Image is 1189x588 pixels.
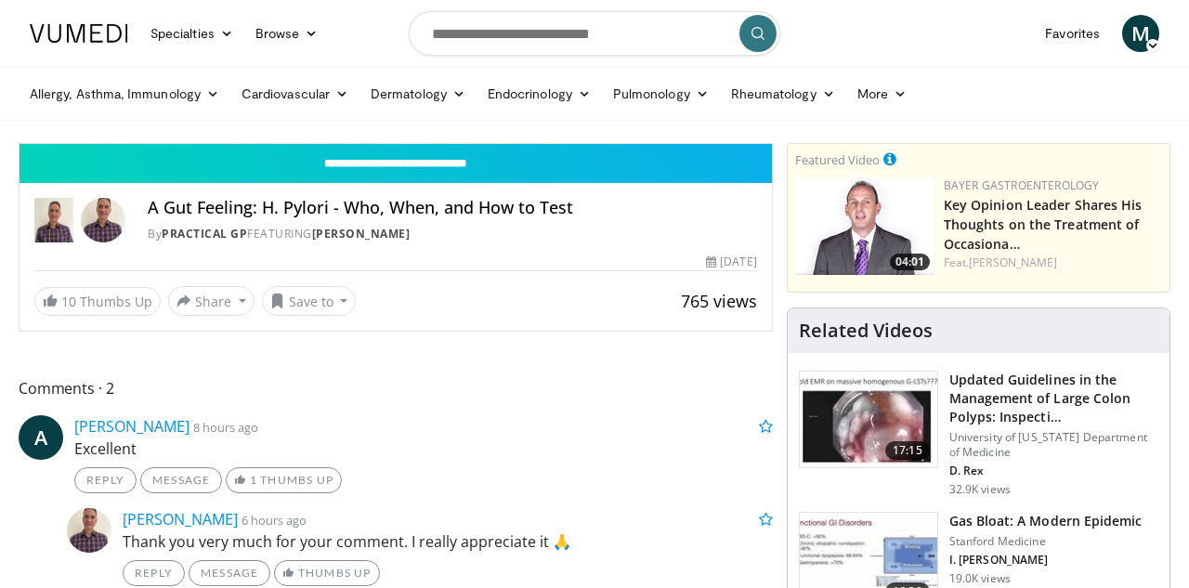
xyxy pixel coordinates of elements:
[81,198,125,242] img: Avatar
[189,560,270,586] a: Message
[944,255,1162,271] div: Feat.
[409,11,780,56] input: Search topics, interventions
[681,290,757,312] span: 765 views
[74,438,773,460] p: Excellent
[1034,15,1111,52] a: Favorites
[226,467,342,493] a: 1 Thumbs Up
[140,467,222,493] a: Message
[250,473,257,487] span: 1
[148,226,756,242] div: By FEATURING
[30,24,128,43] img: VuMedi Logo
[19,376,773,400] span: Comments 2
[799,320,933,342] h4: Related Videos
[162,226,247,242] a: Practical GP
[312,226,411,242] a: [PERSON_NAME]
[795,177,934,275] a: 04:01
[242,512,307,529] small: 6 hours ago
[949,482,1011,497] p: 32.9K views
[795,177,934,275] img: 9828b8df-38ad-4333-b93d-bb657251ca89.png.150x105_q85_crop-smart_upscale.png
[949,553,1143,568] p: I. [PERSON_NAME]
[74,467,137,493] a: Reply
[123,560,185,586] a: Reply
[359,75,477,112] a: Dermatology
[949,371,1158,426] h3: Updated Guidelines in the Management of Large Colon Polyps: Inspecti…
[720,75,846,112] a: Rheumatology
[949,534,1143,549] p: Stanford Medicine
[148,198,756,218] h4: A Gut Feeling: H. Pylori - Who, When, and How to Test
[262,286,357,316] button: Save to
[890,254,930,270] span: 04:01
[885,441,930,460] span: 17:15
[949,430,1158,460] p: University of [US_STATE] Department of Medicine
[61,293,76,310] span: 10
[846,75,918,112] a: More
[1122,15,1159,52] a: M
[34,198,73,242] img: Practical GP
[602,75,720,112] a: Pulmonology
[74,416,189,437] a: [PERSON_NAME]
[230,75,359,112] a: Cardiovascular
[799,371,1158,497] a: 17:15 Updated Guidelines in the Management of Large Colon Polyps: Inspecti… University of [US_STA...
[67,508,111,553] img: Avatar
[168,286,255,316] button: Share
[123,509,238,529] a: [PERSON_NAME]
[19,415,63,460] a: A
[949,571,1011,586] p: 19.0K views
[949,512,1143,530] h3: Gas Bloat: A Modern Epidemic
[795,151,880,168] small: Featured Video
[123,530,773,553] p: Thank you very much for your comment. I really appreciate it 🙏
[477,75,602,112] a: Endocrinology
[244,15,330,52] a: Browse
[969,255,1057,270] a: [PERSON_NAME]
[274,560,379,586] a: Thumbs Up
[193,419,258,436] small: 8 hours ago
[139,15,244,52] a: Specialties
[19,75,230,112] a: Allergy, Asthma, Immunology
[800,372,937,468] img: dfcfcb0d-b871-4e1a-9f0c-9f64970f7dd8.150x105_q85_crop-smart_upscale.jpg
[944,196,1143,253] a: Key Opinion Leader Shares His Thoughts on the Treatment of Occasiona…
[944,177,1100,193] a: Bayer Gastroenterology
[706,254,756,270] div: [DATE]
[34,287,161,316] a: 10 Thumbs Up
[949,464,1158,478] p: D. Rex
